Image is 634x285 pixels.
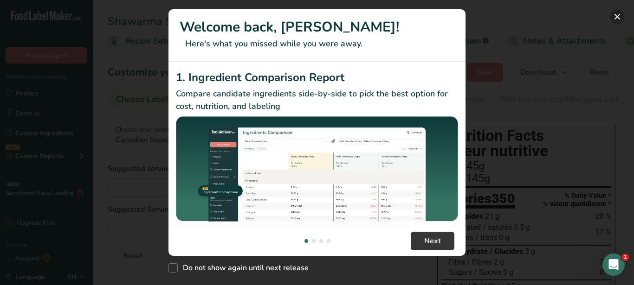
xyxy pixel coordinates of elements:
[176,69,458,86] h2: 1. Ingredient Comparison Report
[621,253,629,261] span: 1
[178,263,309,272] span: Do not show again until next release
[180,38,454,50] p: Here's what you missed while you were away.
[176,225,458,241] h2: 2. Formulate Recipes By Percentage
[180,17,454,38] h1: Welcome back, [PERSON_NAME]!
[411,232,454,250] button: Next
[176,116,458,222] img: Ingredient Comparison Report
[602,253,625,276] iframe: Intercom live chat
[176,88,458,113] p: Compare candidate ingredients side-by-side to pick the best option for cost, nutrition, and labeling
[424,235,441,247] span: Next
